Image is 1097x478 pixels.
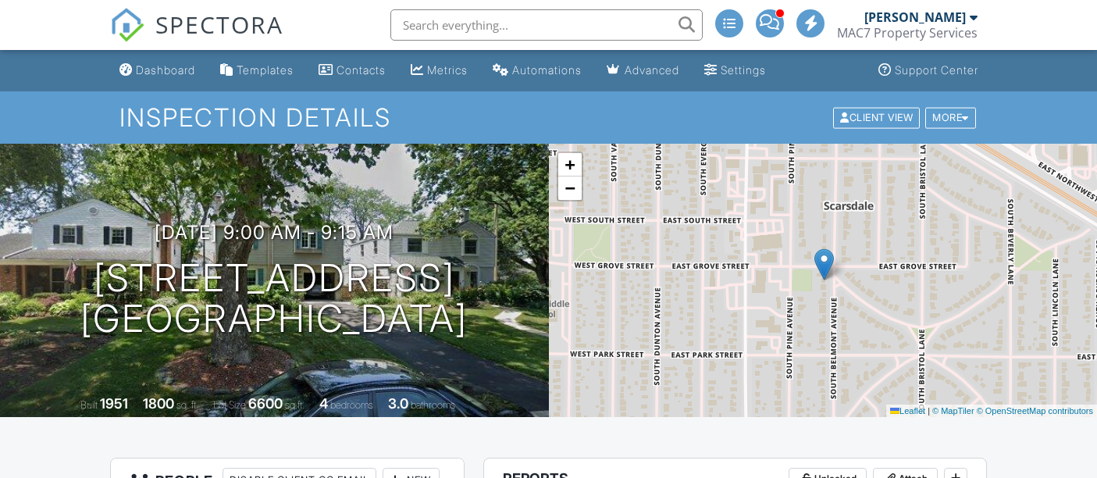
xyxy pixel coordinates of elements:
[932,406,974,416] a: © MapTiler
[558,153,582,177] a: Zoom in
[925,107,976,128] div: More
[404,56,474,85] a: Metrics
[248,395,283,412] div: 6600
[895,63,978,77] div: Support Center
[411,399,455,411] span: bathrooms
[312,56,392,85] a: Contacts
[110,21,283,54] a: SPECTORA
[110,8,144,42] img: The Best Home Inspection Software - Spectora
[558,177,582,200] a: Zoom out
[486,56,588,85] a: Automations (Advanced)
[565,155,575,174] span: +
[565,178,575,198] span: −
[80,258,468,341] h1: [STREET_ADDRESS] [GEOGRAPHIC_DATA]
[136,63,195,77] div: Dashboard
[319,395,328,412] div: 4
[155,8,283,41] span: SPECTORA
[143,395,174,412] div: 1800
[833,107,920,128] div: Client View
[80,399,98,411] span: Built
[837,25,978,41] div: MAC7 Property Services
[330,399,373,411] span: bedrooms
[890,406,925,416] a: Leaflet
[864,9,966,25] div: [PERSON_NAME]
[427,63,468,77] div: Metrics
[625,63,679,77] div: Advanced
[213,399,246,411] span: Lot Size
[176,399,198,411] span: sq. ft.
[832,111,924,123] a: Client View
[928,406,930,416] span: |
[390,9,703,41] input: Search everything...
[721,63,766,77] div: Settings
[388,395,408,412] div: 3.0
[872,56,985,85] a: Support Center
[285,399,305,411] span: sq.ft.
[155,222,394,243] h3: [DATE] 9:00 am - 9:15 am
[237,63,294,77] div: Templates
[100,395,128,412] div: 1951
[119,104,977,131] h1: Inspection Details
[600,56,686,85] a: Advanced
[337,63,386,77] div: Contacts
[113,56,201,85] a: Dashboard
[698,56,772,85] a: Settings
[512,63,582,77] div: Automations
[977,406,1093,416] a: © OpenStreetMap contributors
[814,248,834,280] img: Marker
[214,56,300,85] a: Templates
